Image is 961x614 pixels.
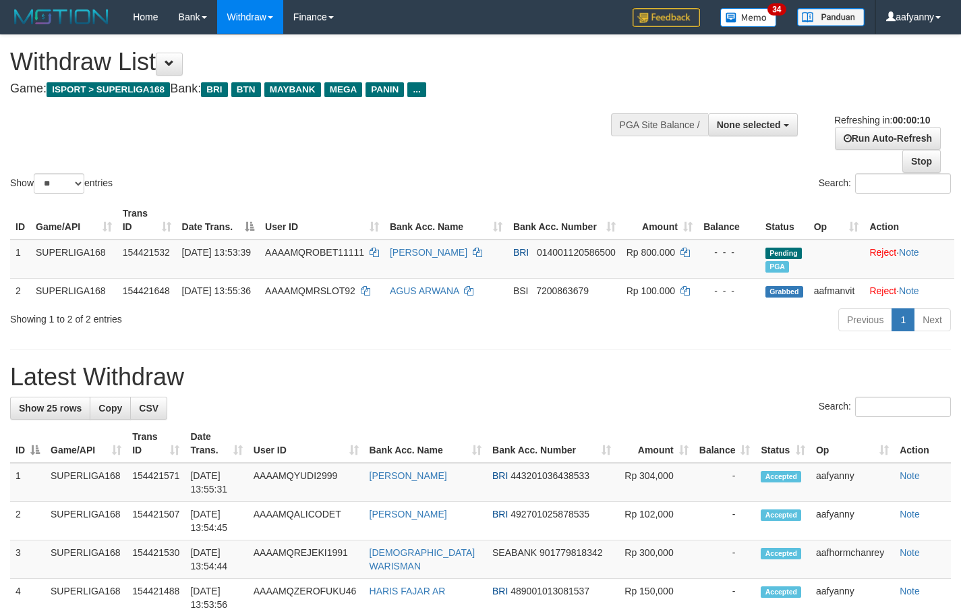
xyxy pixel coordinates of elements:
[90,397,131,420] a: Copy
[892,308,914,331] a: 1
[45,424,127,463] th: Game/API: activate to sort column ascending
[117,201,177,240] th: Trans ID: activate to sort column ascending
[708,113,798,136] button: None selected
[370,586,446,596] a: HARIS FAJAR AR
[511,509,589,520] span: Copy 492701025878535 to clipboard
[809,201,865,240] th: Op: activate to sort column ascending
[835,127,941,150] a: Run Auto-Refresh
[370,470,447,481] a: [PERSON_NAME]
[760,201,809,240] th: Status
[127,502,185,540] td: 154421507
[201,82,227,97] span: BRI
[694,424,756,463] th: Balance: activate to sort column ascending
[902,150,941,173] a: Stop
[621,201,698,240] th: Amount: activate to sort column ascending
[811,463,894,502] td: aafyanny
[127,424,185,463] th: Trans ID: activate to sort column ascending
[10,463,45,502] td: 1
[819,173,951,194] label: Search:
[45,502,127,540] td: SUPERLIGA168
[127,540,185,579] td: 154421530
[19,403,82,414] span: Show 25 rows
[185,540,247,579] td: [DATE] 13:54:44
[869,247,896,258] a: Reject
[123,285,170,296] span: 154421648
[30,278,117,303] td: SUPERLIGA168
[765,286,803,298] span: Grabbed
[694,502,756,540] td: -
[855,173,951,194] input: Search:
[627,247,675,258] span: Rp 800.000
[914,308,951,331] a: Next
[10,364,951,391] h1: Latest Withdraw
[864,201,954,240] th: Action
[899,247,919,258] a: Note
[390,285,459,296] a: AGUS ARWANA
[248,424,364,463] th: User ID: activate to sort column ascending
[703,284,755,298] div: - - -
[10,240,30,279] td: 1
[10,7,113,27] img: MOTION_logo.png
[761,586,801,598] span: Accepted
[838,308,892,331] a: Previous
[45,540,127,579] td: SUPERLIGA168
[130,397,167,420] a: CSV
[894,424,951,463] th: Action
[540,547,602,558] span: Copy 901779818342 to clipboard
[10,307,390,326] div: Showing 1 to 2 of 2 entries
[809,278,865,303] td: aafmanvit
[123,247,170,258] span: 154421532
[30,240,117,279] td: SUPERLIGA168
[324,82,363,97] span: MEGA
[694,463,756,502] td: -
[177,201,260,240] th: Date Trans.: activate to sort column descending
[698,201,760,240] th: Balance
[10,278,30,303] td: 2
[10,173,113,194] label: Show entries
[10,502,45,540] td: 2
[703,246,755,259] div: - - -
[755,424,811,463] th: Status: activate to sort column ascending
[855,397,951,417] input: Search:
[765,261,789,273] span: Marked by aafsengchandara
[761,509,801,521] span: Accepted
[265,285,355,296] span: AAAAMQMRSLOT92
[10,397,90,420] a: Show 25 rows
[231,82,261,97] span: BTN
[248,502,364,540] td: AAAAMQALICODET
[900,547,920,558] a: Note
[811,540,894,579] td: aafhormchanrey
[384,201,508,240] th: Bank Acc. Name: activate to sort column ascending
[869,285,896,296] a: Reject
[616,502,694,540] td: Rp 102,000
[492,470,508,481] span: BRI
[900,470,920,481] a: Note
[767,3,786,16] span: 34
[492,509,508,520] span: BRI
[900,586,920,596] a: Note
[899,285,919,296] a: Note
[390,247,467,258] a: [PERSON_NAME]
[892,115,930,125] strong: 00:00:10
[370,509,447,520] a: [PERSON_NAME]
[34,173,84,194] select: Showentries
[47,82,170,97] span: ISPORT > SUPERLIGA168
[260,201,384,240] th: User ID: activate to sort column ascending
[185,463,247,502] td: [DATE] 13:55:31
[364,424,487,463] th: Bank Acc. Name: activate to sort column ascending
[185,424,247,463] th: Date Trans.: activate to sort column ascending
[264,82,321,97] span: MAYBANK
[720,8,777,27] img: Button%20Memo.svg
[265,247,364,258] span: AAAAMQROBET11111
[492,586,508,596] span: BRI
[127,463,185,502] td: 154421571
[139,403,158,414] span: CSV
[98,403,122,414] span: Copy
[761,471,801,482] span: Accepted
[508,201,621,240] th: Bank Acc. Number: activate to sort column ascending
[627,285,675,296] span: Rp 100.000
[492,547,537,558] span: SEABANK
[864,278,954,303] td: ·
[537,247,616,258] span: Copy 014001120586500 to clipboard
[536,285,589,296] span: Copy 7200863679 to clipboard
